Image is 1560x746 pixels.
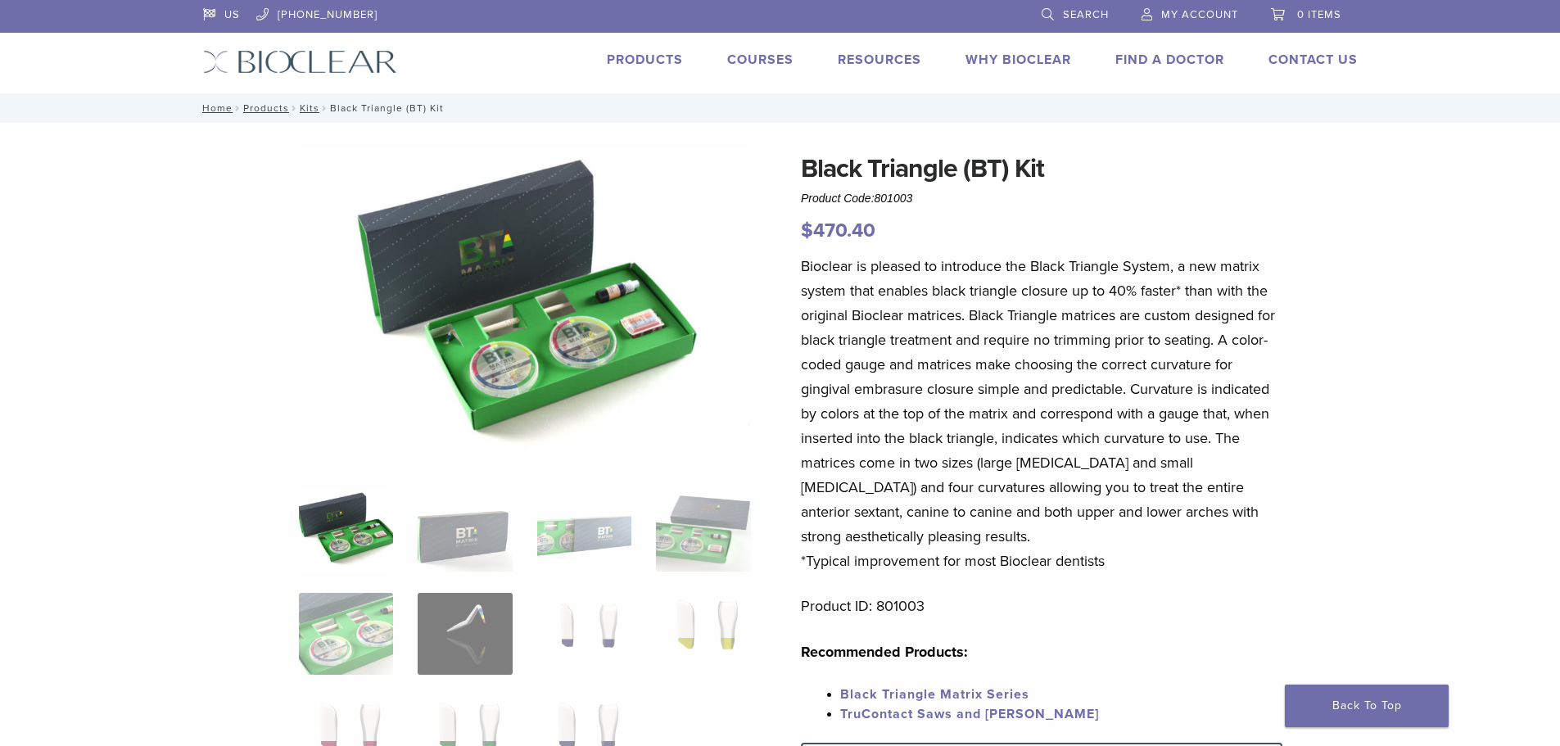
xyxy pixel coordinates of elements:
[537,593,631,675] img: Black Triangle (BT) Kit - Image 7
[289,104,300,112] span: /
[1161,8,1238,21] span: My Account
[965,52,1071,68] a: Why Bioclear
[1285,685,1449,727] a: Back To Top
[801,254,1282,573] p: Bioclear is pleased to introduce the Black Triangle System, a new matrix system that enables blac...
[1297,8,1341,21] span: 0 items
[299,490,393,572] img: Intro-Black-Triangle-Kit-6-Copy-e1548792917662-324x324.jpg
[801,149,1282,188] h1: Black Triangle (BT) Kit
[1268,52,1358,68] a: Contact Us
[319,104,330,112] span: /
[875,192,913,205] span: 801003
[838,52,921,68] a: Resources
[299,593,393,675] img: Black Triangle (BT) Kit - Image 5
[656,593,750,675] img: Black Triangle (BT) Kit - Image 8
[1063,8,1109,21] span: Search
[801,219,813,242] span: $
[801,643,968,661] strong: Recommended Products:
[197,102,233,114] a: Home
[233,104,243,112] span: /
[1115,52,1224,68] a: Find A Doctor
[537,490,631,572] img: Black Triangle (BT) Kit - Image 3
[418,593,512,675] img: Black Triangle (BT) Kit - Image 6
[418,490,512,572] img: Black Triangle (BT) Kit - Image 2
[801,192,912,205] span: Product Code:
[656,490,750,572] img: Black Triangle (BT) Kit - Image 4
[191,93,1370,123] nav: Black Triangle (BT) Kit
[607,52,683,68] a: Products
[243,102,289,114] a: Products
[840,686,1029,703] a: Black Triangle Matrix Series
[727,52,794,68] a: Courses
[299,149,751,468] img: Intro Black Triangle Kit-6 - Copy
[801,219,875,242] bdi: 470.40
[801,594,1282,618] p: Product ID: 801003
[840,706,1099,722] a: TruContact Saws and [PERSON_NAME]
[203,50,397,74] img: Bioclear
[300,102,319,114] a: Kits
